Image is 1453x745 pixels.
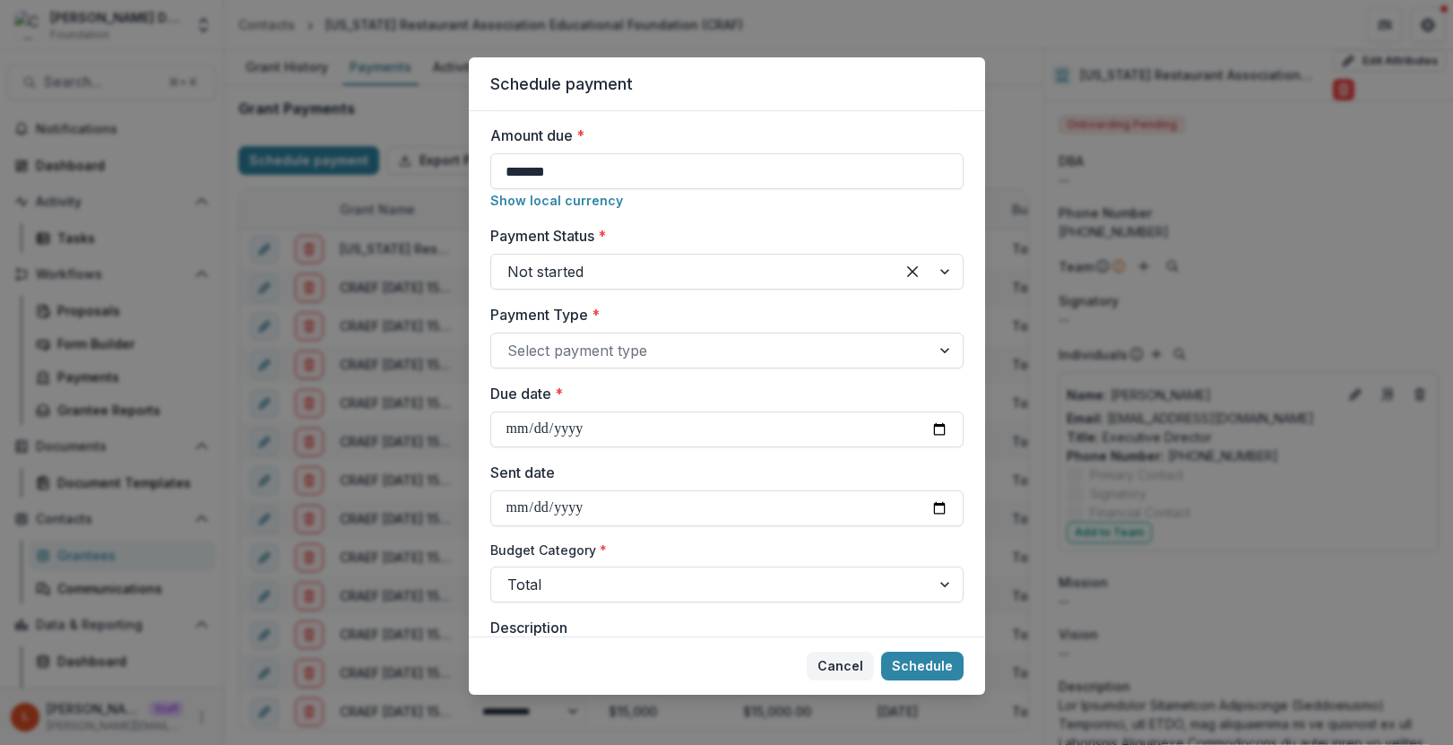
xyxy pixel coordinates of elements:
[490,304,953,325] label: Payment Type
[898,257,927,286] div: Clear selected options
[490,193,623,208] button: Show local currency
[490,541,953,559] label: Budget Category
[490,125,953,146] label: Amount due
[490,462,953,483] label: Sent date
[490,225,953,247] label: Payment Status
[490,383,953,404] label: Due date
[807,652,874,680] button: Cancel
[881,652,964,680] button: Schedule
[490,617,953,638] label: Description
[469,57,985,111] header: Schedule payment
